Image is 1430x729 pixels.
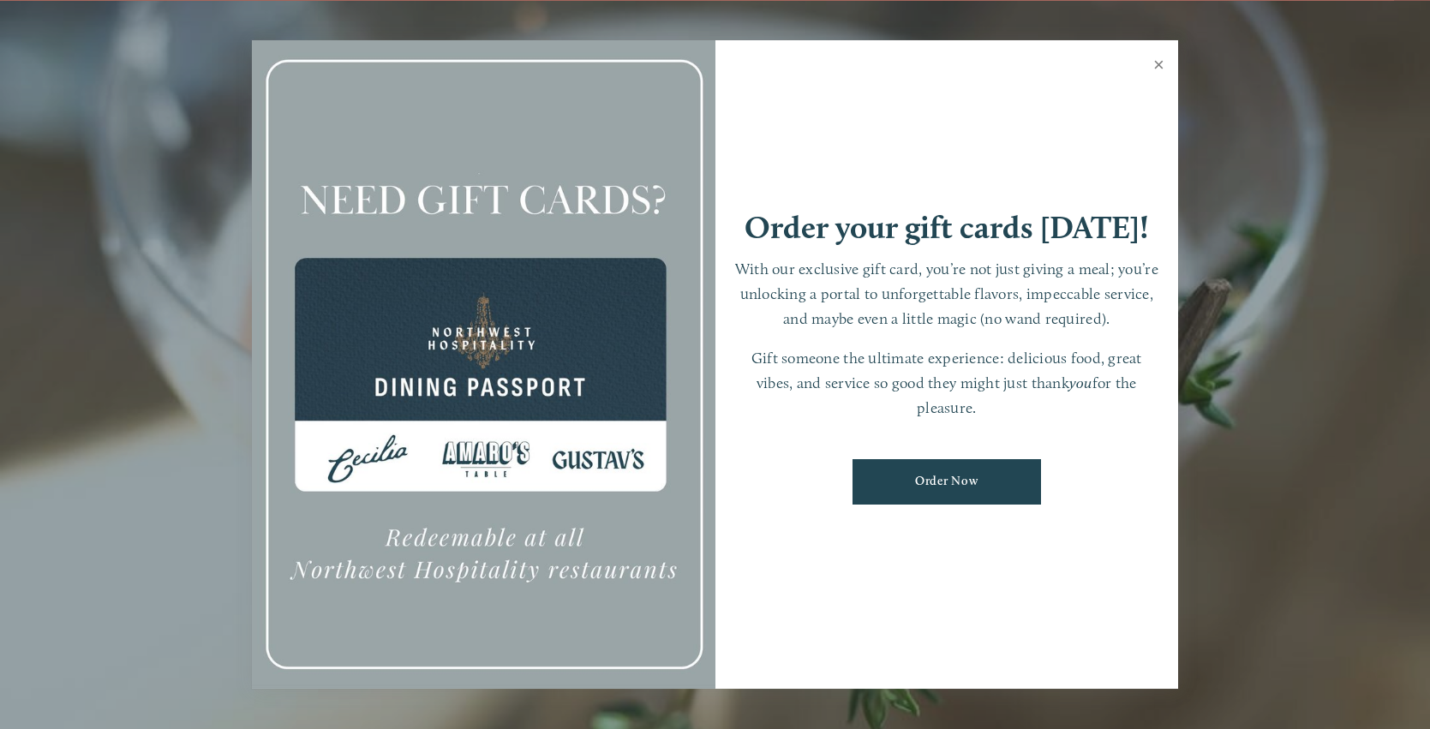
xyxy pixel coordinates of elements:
[733,257,1162,331] p: With our exclusive gift card, you’re not just giving a meal; you’re unlocking a portal to unforge...
[853,459,1041,505] a: Order Now
[733,346,1162,420] p: Gift someone the ultimate experience: delicious food, great vibes, and service so good they might...
[1069,373,1092,391] em: you
[745,212,1149,243] h1: Order your gift cards [DATE]!
[1142,43,1176,91] a: Close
